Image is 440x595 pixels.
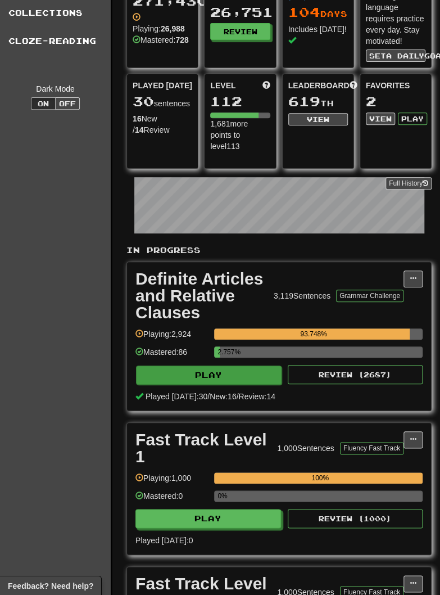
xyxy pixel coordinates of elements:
[366,80,425,91] div: Favorites
[135,472,208,491] div: Playing: 1,000
[135,431,271,465] div: Fast Track Level 1
[288,93,320,109] span: 619
[135,536,193,545] span: Played [DATE]: 0
[161,24,185,33] strong: 26,988
[136,366,282,385] button: Play
[133,114,142,123] strong: 16
[210,392,236,401] span: New: 16
[8,580,93,591] span: Open feedback widget
[207,392,210,401] span: /
[262,80,270,91] span: Score more points to level up
[133,113,192,136] div: New / Review
[288,113,348,125] button: View
[237,392,239,401] span: /
[133,93,154,109] span: 30
[135,509,281,528] button: Play
[55,97,80,110] button: Off
[274,290,330,301] div: 3,119 Sentences
[126,245,432,256] p: In Progress
[133,80,192,91] span: Played [DATE]
[288,4,320,20] span: 104
[277,443,334,454] div: 1,000 Sentences
[133,94,192,109] div: sentences
[146,392,207,401] span: Played [DATE]: 30
[133,12,187,34] div: Playing:
[175,35,188,44] strong: 728
[288,94,348,109] div: th
[210,23,270,40] button: Review
[288,509,423,528] button: Review (1000)
[135,271,268,321] div: Definite Articles and Relative Clauses
[288,365,423,384] button: Review (2687)
[217,328,410,340] div: 93.748%
[217,472,423,484] div: 100%
[288,5,348,20] div: Day s
[8,83,102,94] div: Dark Mode
[135,346,208,365] div: Mastered: 86
[288,80,350,91] span: Leaderboard
[366,94,425,109] div: 2
[31,97,56,110] button: On
[133,34,189,46] div: Mastered:
[336,290,403,302] button: Grammar Challenge
[386,52,424,60] span: a daily
[135,328,208,347] div: Playing: 2,924
[210,80,235,91] span: Level
[135,125,144,134] strong: 14
[398,112,427,125] button: Play
[210,5,270,19] div: 26,751
[340,442,403,454] button: Fluency Fast Track
[210,118,270,152] div: 1,681 more points to level 113
[288,24,348,46] div: Includes [DATE]!
[135,490,208,509] div: Mastered: 0
[385,177,432,190] a: Full History
[349,80,357,91] span: This week in points, UTC
[366,112,395,125] button: View
[217,346,220,358] div: 2.757%
[366,49,425,62] button: Seta dailygoal
[210,94,270,109] div: 112
[238,392,275,401] span: Review: 14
